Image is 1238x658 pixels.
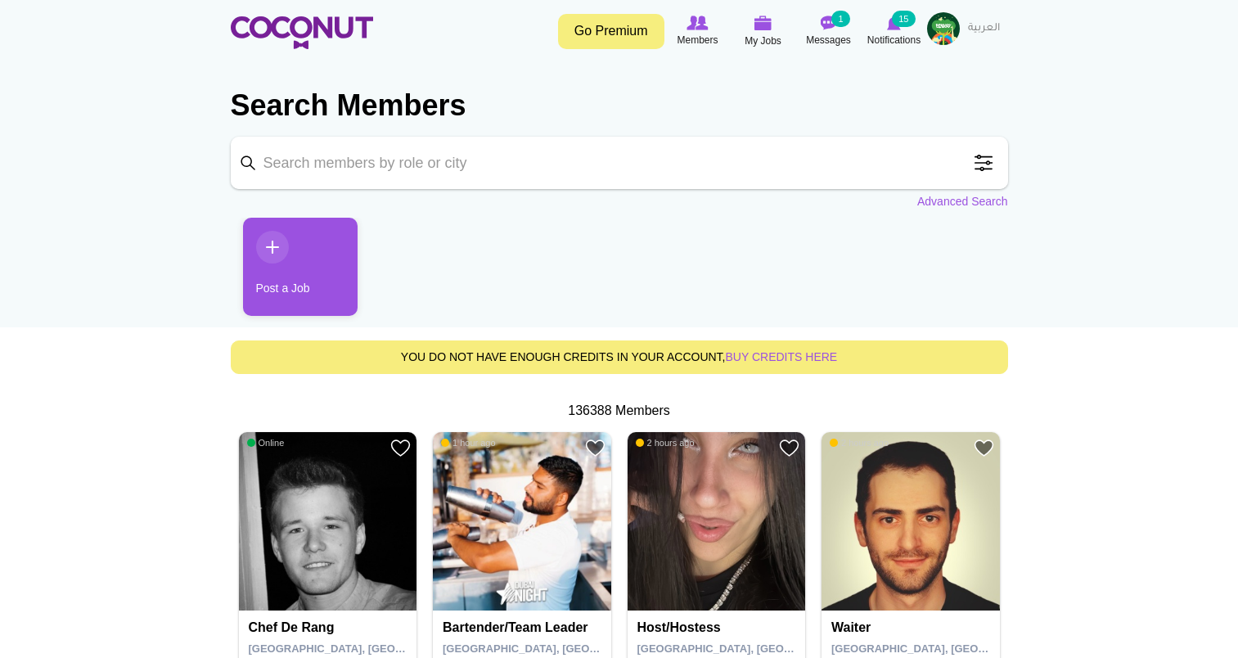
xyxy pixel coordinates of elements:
a: Add to Favourites [585,438,605,458]
span: [GEOGRAPHIC_DATA], [GEOGRAPHIC_DATA] [443,642,676,655]
img: My Jobs [754,16,772,30]
a: Post a Job [243,218,358,316]
a: Notifications Notifications 15 [862,12,927,50]
span: [GEOGRAPHIC_DATA], [GEOGRAPHIC_DATA] [249,642,482,655]
span: Notifications [867,32,921,48]
h4: Host/Hostess [637,620,800,635]
h4: Waiter [831,620,994,635]
small: 15 [892,11,915,27]
a: buy credits here [726,350,838,363]
a: Browse Members Members [665,12,731,50]
a: Go Premium [558,14,664,49]
li: 1 / 1 [231,218,345,328]
a: Advanced Search [917,193,1008,210]
h2: Search Members [231,86,1008,125]
a: Messages Messages 1 [796,12,862,50]
span: [GEOGRAPHIC_DATA], [GEOGRAPHIC_DATA] [637,642,871,655]
img: Notifications [887,16,901,30]
a: Add to Favourites [779,438,799,458]
span: Messages [806,32,851,48]
h4: Bartender/Team Leader [443,620,605,635]
h5: You do not have enough credits in your account, [244,351,995,363]
span: [GEOGRAPHIC_DATA], [GEOGRAPHIC_DATA] [831,642,1065,655]
small: 1 [831,11,849,27]
span: 1 hour ago [441,437,496,448]
h4: Chef de Rang [249,620,412,635]
span: My Jobs [745,33,781,49]
a: العربية [960,12,1008,45]
span: Members [677,32,718,48]
span: 2 hours ago [830,437,889,448]
span: 2 hours ago [636,437,695,448]
img: Home [231,16,373,49]
a: Add to Favourites [974,438,994,458]
a: Add to Favourites [390,438,411,458]
img: Messages [821,16,837,30]
span: Online [247,437,285,448]
a: My Jobs My Jobs [731,12,796,51]
div: 136388 Members [231,402,1008,421]
input: Search members by role or city [231,137,1008,189]
img: Browse Members [687,16,708,30]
